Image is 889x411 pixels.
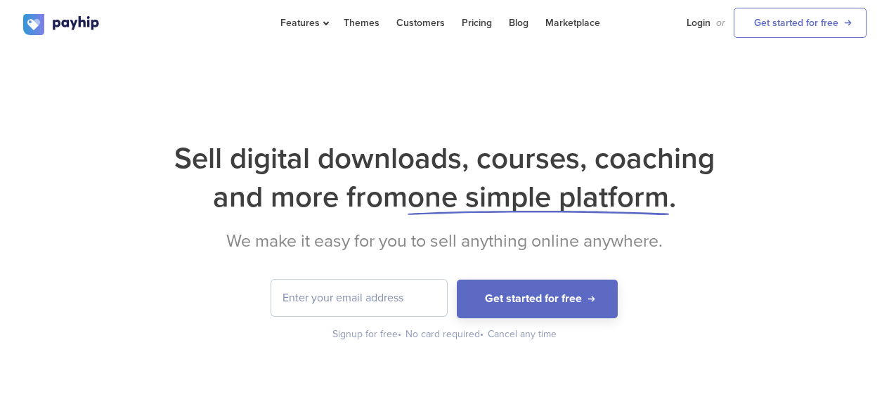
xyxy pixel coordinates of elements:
[23,14,100,35] img: logo.svg
[734,8,867,38] a: Get started for free
[280,17,327,29] span: Features
[23,139,867,216] h1: Sell digital downloads, courses, coaching and more from
[271,280,447,316] input: Enter your email address
[332,327,403,341] div: Signup for free
[457,280,618,318] button: Get started for free
[669,179,676,215] span: .
[480,328,484,340] span: •
[23,230,867,252] h2: We make it easy for you to sell anything online anywhere.
[405,327,485,341] div: No card required
[408,179,669,215] span: one simple platform
[398,328,401,340] span: •
[488,327,557,341] div: Cancel any time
